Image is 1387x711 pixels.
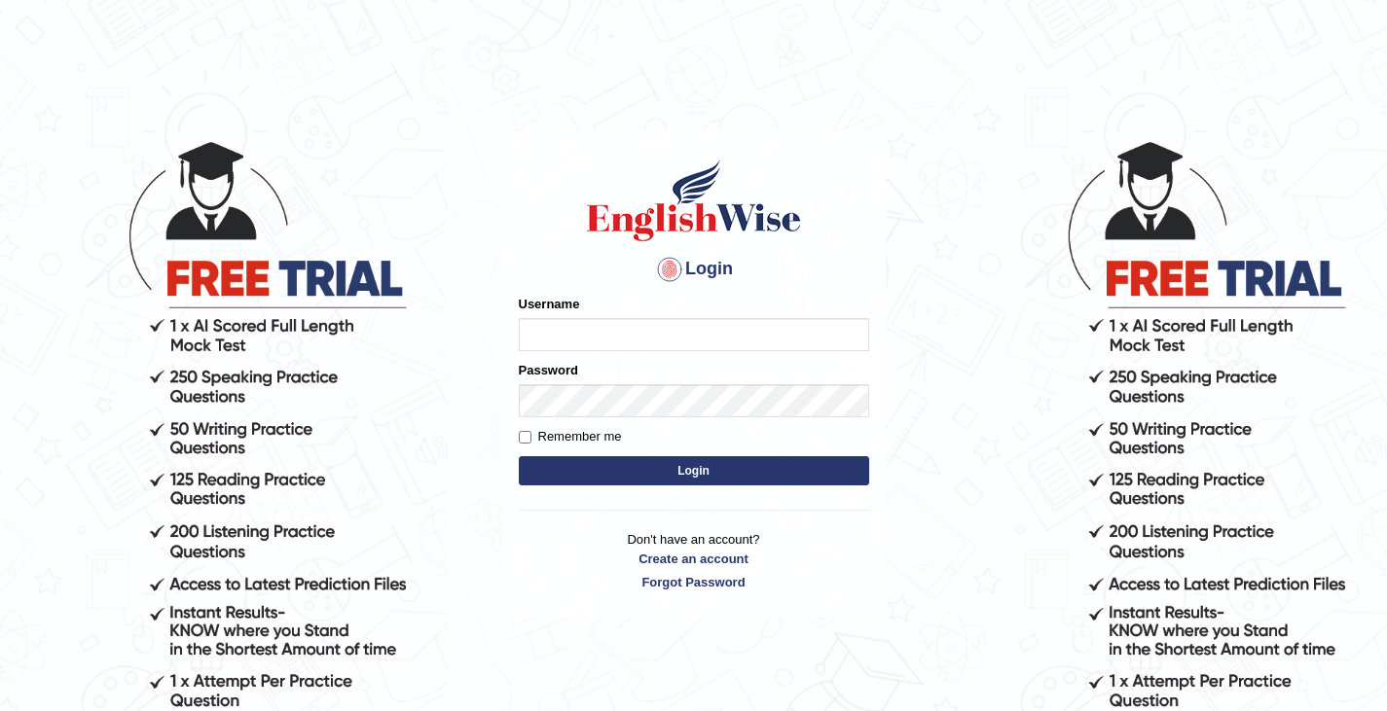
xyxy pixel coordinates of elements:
[519,456,869,485] button: Login
[519,573,869,591] a: Forgot Password
[519,427,622,446] label: Remember me
[583,157,805,244] img: Logo of English Wise sign in for intelligent practice with AI
[519,254,869,285] h4: Login
[519,361,578,379] label: Password
[519,295,580,313] label: Username
[519,530,869,590] p: Don't have an account?
[519,431,531,444] input: Remember me
[519,550,869,568] a: Create an account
